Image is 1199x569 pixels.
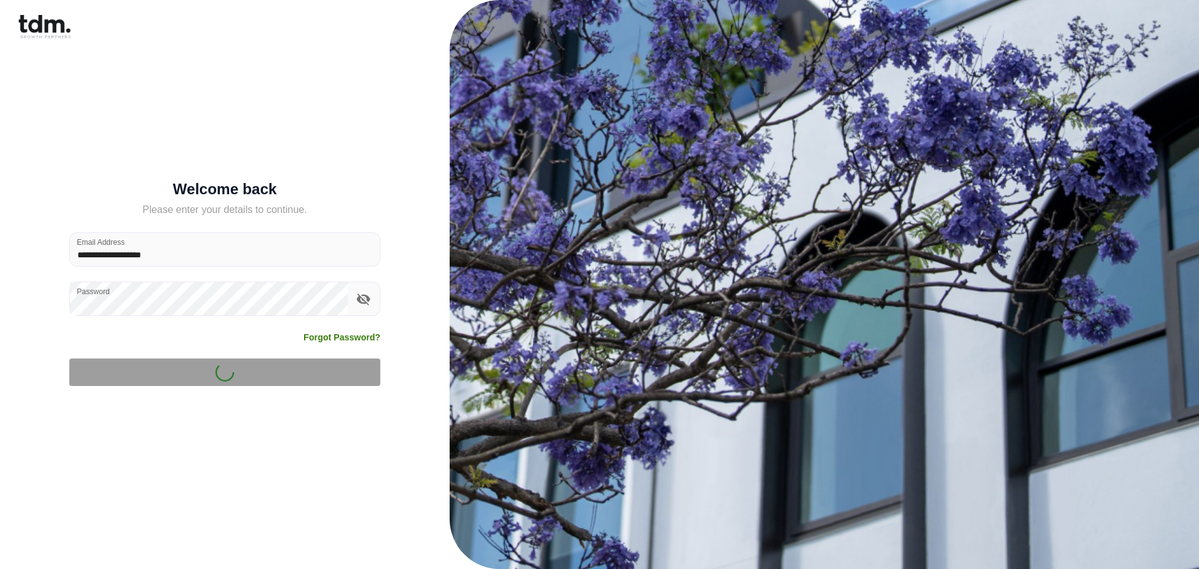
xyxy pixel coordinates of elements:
[77,237,125,247] label: Email Address
[77,286,110,297] label: Password
[303,331,380,344] a: Forgot Password?
[69,183,380,195] h5: Welcome back
[353,289,374,310] button: toggle password visibility
[69,202,380,217] h5: Please enter your details to continue.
